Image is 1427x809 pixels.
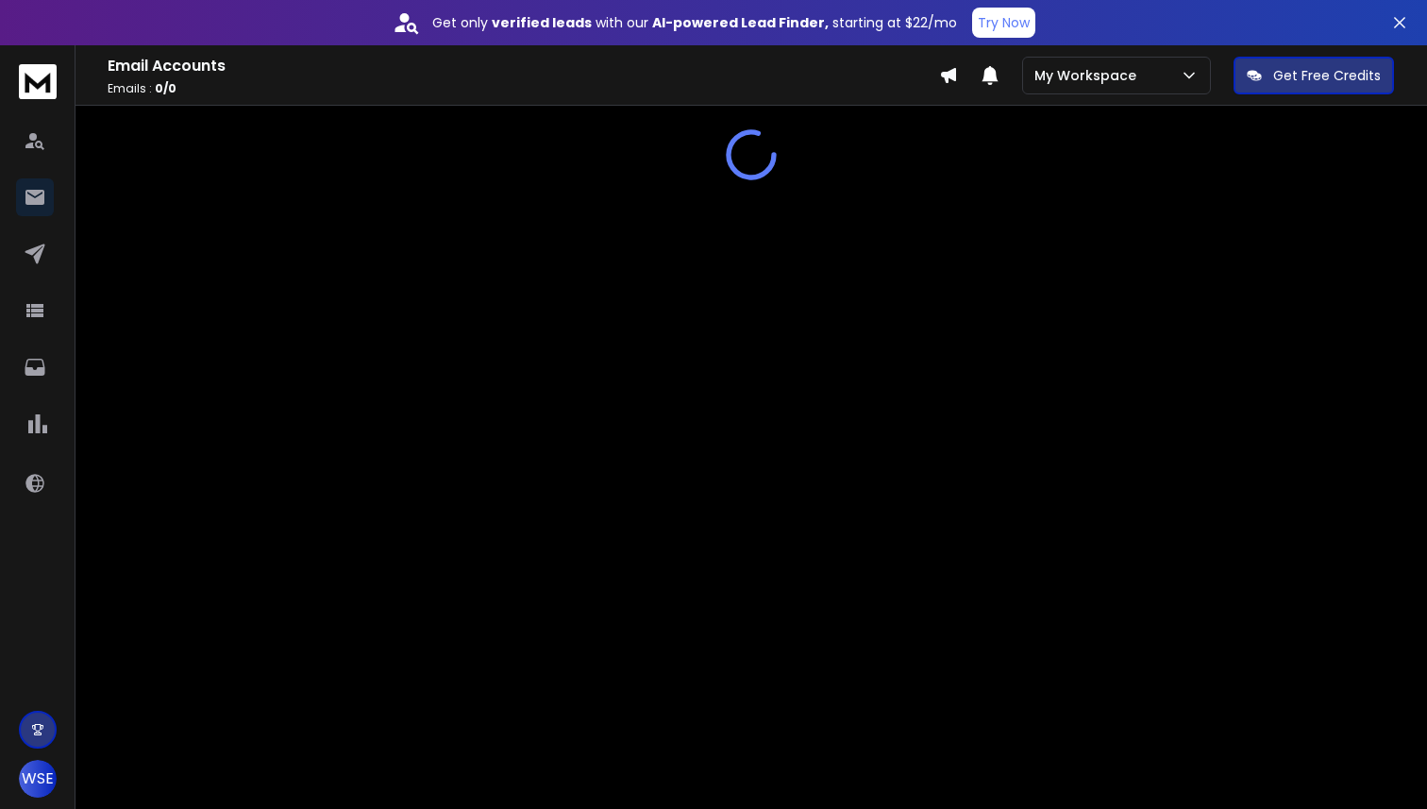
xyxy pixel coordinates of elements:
p: Emails : [108,81,939,96]
h1: Email Accounts [108,55,939,77]
img: logo [19,64,57,99]
p: Try Now [978,13,1030,32]
button: Get Free Credits [1234,57,1394,94]
span: 0 / 0 [155,80,176,96]
p: Get only with our starting at $22/mo [432,13,957,32]
button: Try Now [972,8,1035,38]
button: WSE [19,760,57,798]
p: My Workspace [1034,66,1144,85]
strong: verified leads [492,13,592,32]
strong: AI-powered Lead Finder, [652,13,829,32]
p: Get Free Credits [1273,66,1381,85]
